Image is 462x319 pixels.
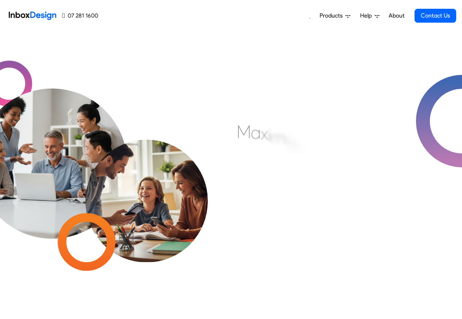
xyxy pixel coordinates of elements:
div: i [296,135,299,157]
div: a [251,121,261,143]
a: 07 281 1600 [62,11,98,20]
a: Contact Us [415,9,456,23]
a: Products [317,8,353,23]
div: M [237,121,251,143]
div: m [271,126,286,148]
div: Maximising Efficient & Engagement, Connecting Schools, Families, and Students. [237,121,414,230]
div: i [268,124,271,146]
div: i [286,129,289,151]
div: s [289,132,296,153]
a: About [386,8,406,23]
img: parents_with_child.png [70,109,223,262]
div: n [299,138,308,160]
span: Help [360,11,375,20]
span: Products [320,11,345,20]
a: Help [357,8,382,23]
div: x [261,123,268,145]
